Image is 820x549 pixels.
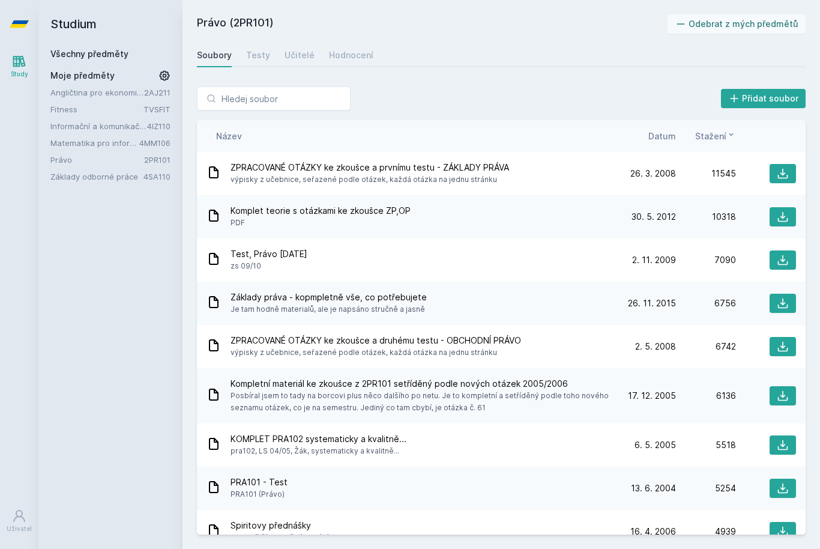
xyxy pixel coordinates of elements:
span: 2. 11. 2009 [632,254,676,266]
a: 2AJ211 [144,88,170,97]
span: 2. 5. 2008 [635,341,676,353]
div: 6756 [676,297,736,309]
button: Odebrat z mých předmětů [668,14,806,34]
span: Spiritovy přednášky [231,520,358,532]
div: 11545 [676,168,736,180]
h2: Právo (2PR101) [197,14,668,34]
a: 4MM106 [139,138,170,148]
div: Učitelé [285,49,315,61]
a: Soubory [197,43,232,67]
span: 13. 6. 2004 [631,482,676,494]
div: Study [11,70,28,79]
a: 2PR101 [144,155,170,165]
span: Je tam hodně materialů, ale je napsáno stručně a jasně [231,303,427,315]
div: 7090 [676,254,736,266]
span: 16. 4. 2006 [630,526,676,538]
span: PDF [231,217,411,229]
div: 5518 [676,439,736,451]
span: 30. 5. 2012 [632,211,676,223]
a: Uživatel [2,503,36,539]
span: zs 09/10 [231,260,307,272]
span: 26. 11. 2015 [628,297,676,309]
span: ZPRACOVANÉ OTÁZKY ke zkoušce a druhému testu - OBCHODNÍ PRÁVO [231,335,521,347]
div: 6742 [676,341,736,353]
button: Přidat soubor [721,89,806,108]
a: Fitness [50,103,143,115]
a: 4IZ110 [147,121,170,131]
div: Hodnocení [329,49,373,61]
a: Právo [50,154,144,166]
span: 6. 5. 2005 [635,439,676,451]
span: Kompletní materiál ke zkoušce z 2PR101 setříděný podle nových otázek 2005/2006 [231,378,611,390]
span: nejnovější doplněné vydání z borce [231,532,358,544]
span: PRA101 (Právo) [231,488,288,500]
span: 17. 12. 2005 [628,390,676,402]
a: Hodnocení [329,43,373,67]
span: PRA101 - Test [231,476,288,488]
span: Základy práva - kopmpletně vše, co potřebujete [231,291,427,303]
span: ZPRACOVANÉ OTÁZKY ke zkoušce a prvnímu testu - ZÁKLADY PRÁVA [231,162,509,174]
span: Komplet teorie s otázkami ke zkoušce ZP,OP [231,205,411,217]
div: 4939 [676,526,736,538]
a: Učitelé [285,43,315,67]
a: TVSFIT [143,105,170,114]
input: Hledej soubor [197,86,351,111]
span: Posbíral jsem to tady na borcovi plus něco dalšího po netu. Je to kompletní a setříděný podle toh... [231,390,611,414]
span: Moje předměty [50,70,115,82]
span: Stažení [695,130,726,142]
a: 4SA110 [143,172,170,181]
div: 5254 [676,482,736,494]
a: Základy odborné práce [50,171,143,183]
button: Název [216,130,242,142]
div: Testy [246,49,270,61]
span: pra102, LS 04/05, Žák, systematicky a kvalitně... [231,445,406,457]
a: Všechny předměty [50,49,128,59]
div: 10318 [676,211,736,223]
button: Stažení [695,130,736,142]
span: výpisky z učebnice, seřazené podle otázek, každá otázka na jednu stránku [231,347,521,359]
a: Matematika pro informatiky [50,137,139,149]
span: výpisky z učebnice, seřazené podle otázek, každá otázka na jednu stránku [231,174,509,186]
div: 6136 [676,390,736,402]
a: Study [2,48,36,85]
div: Soubory [197,49,232,61]
div: Uživatel [7,524,32,533]
a: Informační a komunikační technologie [50,120,147,132]
span: Test, Právo [DATE] [231,248,307,260]
a: Angličtina pro ekonomická studia 1 (B2/C1) [50,86,144,99]
button: Datum [648,130,676,142]
span: KOMPLET PRA102 systematicky a kvalitně... [231,433,406,445]
a: Testy [246,43,270,67]
span: 26. 3. 2008 [630,168,676,180]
